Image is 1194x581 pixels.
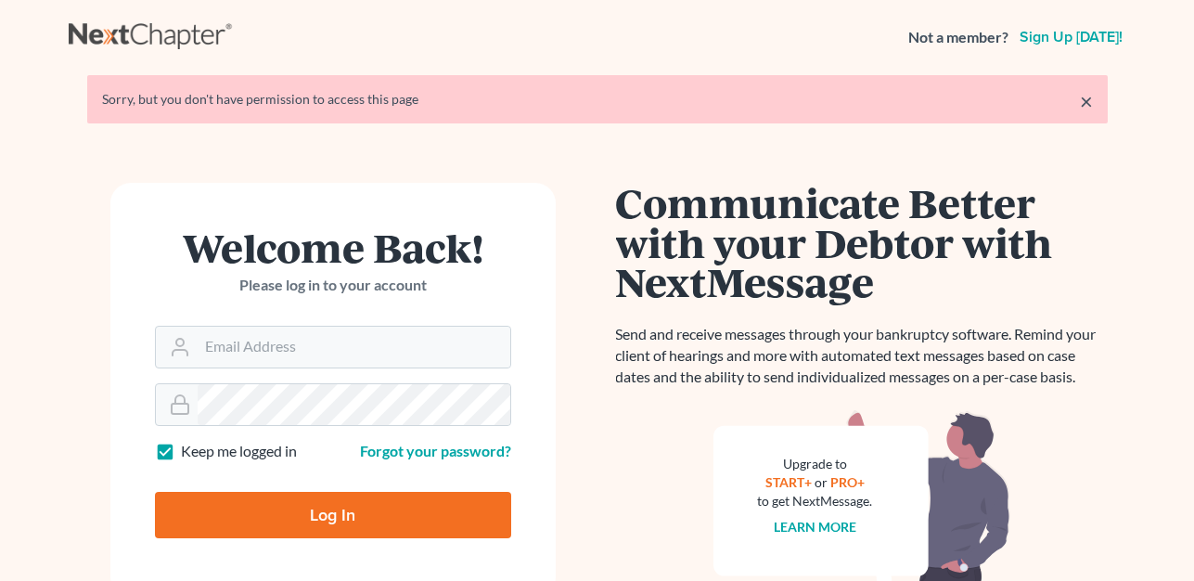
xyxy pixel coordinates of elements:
[908,27,1008,48] strong: Not a member?
[155,275,511,296] p: Please log in to your account
[774,519,856,535] a: Learn more
[758,455,873,473] div: Upgrade to
[102,90,1093,109] div: Sorry, but you don't have permission to access this page
[765,474,812,490] a: START+
[181,441,297,462] label: Keep me logged in
[830,474,865,490] a: PRO+
[198,327,510,368] input: Email Address
[616,324,1108,388] p: Send and receive messages through your bankruptcy software. Remind your client of hearings and mo...
[360,442,511,459] a: Forgot your password?
[815,474,828,490] span: or
[616,183,1108,302] h1: Communicate Better with your Debtor with NextMessage
[155,492,511,538] input: Log In
[1016,30,1126,45] a: Sign up [DATE]!
[758,492,873,510] div: to get NextMessage.
[155,227,511,267] h1: Welcome Back!
[1080,90,1093,112] a: ×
